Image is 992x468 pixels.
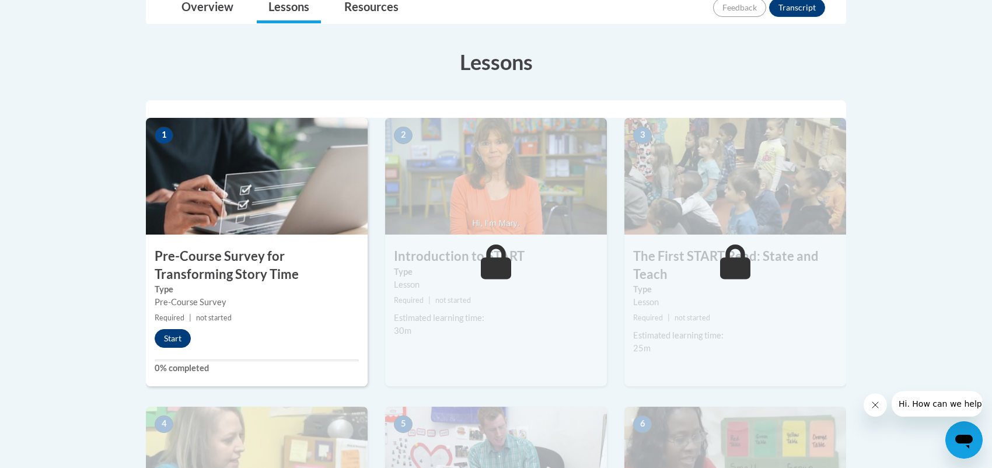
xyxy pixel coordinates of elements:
span: | [668,313,670,322]
img: Course Image [146,118,368,235]
h3: Introduction to START [385,247,607,266]
span: 4 [155,415,173,433]
div: Estimated learning time: [633,329,837,342]
span: not started [675,313,710,322]
h3: The First START Read: State and Teach [624,247,846,284]
label: Type [155,283,359,296]
h3: Lessons [146,47,846,76]
span: 3 [633,127,652,144]
span: Required [633,313,663,322]
span: not started [435,296,471,305]
span: 30m [394,326,411,336]
img: Course Image [624,118,846,235]
img: Course Image [385,118,607,235]
h3: Pre-Course Survey for Transforming Story Time [146,247,368,284]
div: Lesson [394,278,598,291]
span: Hi. How can we help? [7,8,95,18]
div: Lesson [633,296,837,309]
span: | [428,296,431,305]
span: 1 [155,127,173,144]
label: Type [394,266,598,278]
label: 0% completed [155,362,359,375]
iframe: Close message [864,393,887,417]
span: 6 [633,415,652,433]
div: Pre-Course Survey [155,296,359,309]
span: 25m [633,343,651,353]
label: Type [633,283,837,296]
button: Start [155,329,191,348]
iframe: Message from company [892,391,983,417]
span: not started [196,313,232,322]
span: Required [394,296,424,305]
div: Estimated learning time: [394,312,598,324]
span: 5 [394,415,413,433]
iframe: Button to launch messaging window [945,421,983,459]
span: 2 [394,127,413,144]
span: Required [155,313,184,322]
span: | [189,313,191,322]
